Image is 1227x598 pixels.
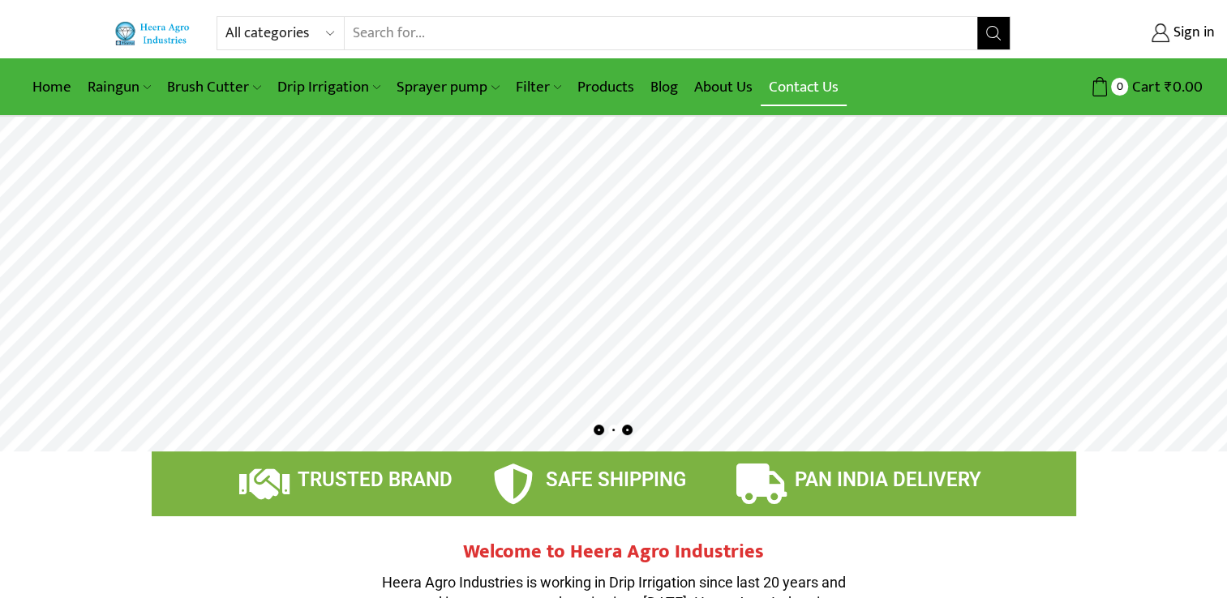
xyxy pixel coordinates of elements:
a: Sprayer pump [388,68,507,106]
span: Sign in [1169,23,1215,44]
a: Products [569,68,642,106]
span: TRUSTED BRAND [298,468,453,491]
bdi: 0.00 [1165,75,1203,100]
a: Home [24,68,79,106]
a: About Us [686,68,761,106]
input: Search for... [345,17,976,49]
span: 0 [1111,78,1128,95]
a: Drip Irrigation [269,68,388,106]
a: Sign in [1035,19,1215,48]
span: PAN INDIA DELIVERY [795,468,981,491]
a: Filter [508,68,569,106]
span: Cart [1128,76,1161,98]
a: 0 Cart ₹0.00 [1027,72,1203,102]
h2: Welcome to Heera Agro Industries [371,540,857,564]
a: Brush Cutter [159,68,268,106]
a: Contact Us [761,68,847,106]
span: SAFE SHIPPING [546,468,686,491]
button: Search button [977,17,1010,49]
a: Raingun [79,68,159,106]
span: ₹ [1165,75,1173,100]
a: Blog [642,68,686,106]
